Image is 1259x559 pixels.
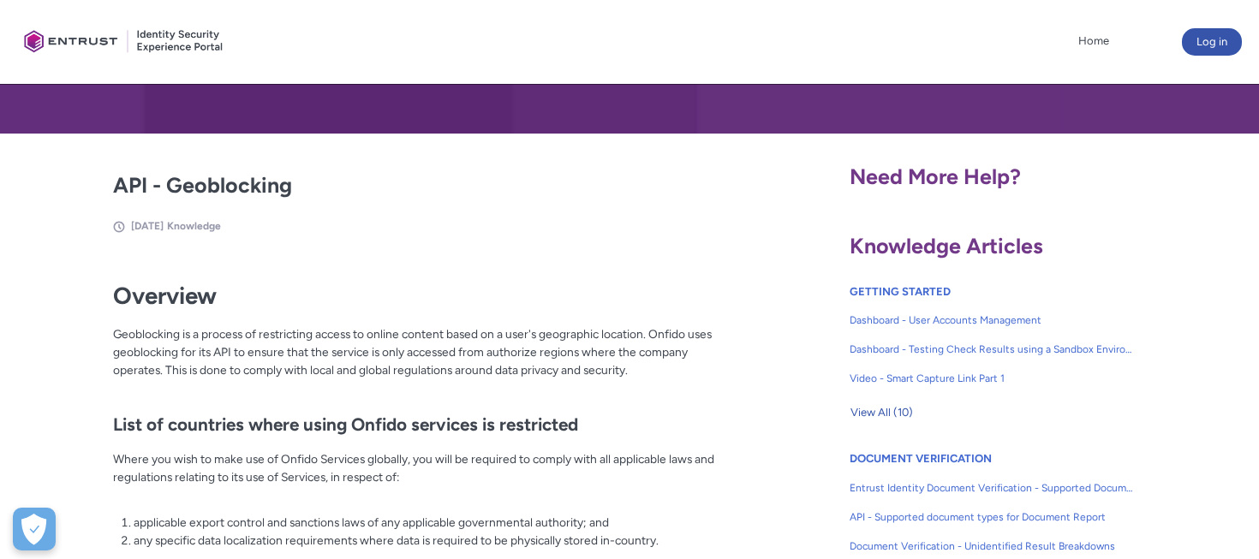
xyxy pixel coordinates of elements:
[850,364,1134,393] a: Video - Smart Capture Link Part 1
[850,306,1134,335] a: Dashboard - User Accounts Management
[113,450,727,503] p: Where you wish to make use of Onfido Services globally, you will be required to comply with all a...
[850,399,914,426] button: View All (10)
[131,220,164,232] span: [DATE]
[13,508,56,550] button: Open Preferences
[1182,28,1242,56] button: Log in
[850,509,1134,525] span: API - Supported document types for Document Report
[850,452,992,465] a: DOCUMENT VERIFICATION
[134,514,727,532] li: applicable export control and sanctions laws of any applicable governmental authority; and
[850,538,1134,554] span: Document Verification - Unidentified Result Breakdowns
[850,164,1021,189] span: Need More Help?
[113,393,727,436] h2: List of countries where using Onfido services is restricted
[167,218,221,234] li: Knowledge
[134,532,727,550] li: any specific data localization requirements where data is required to be physically stored in-cou...
[13,508,56,550] div: Cookie Preferences
[113,282,217,310] strong: Overview
[113,169,727,202] h2: API - Geoblocking
[850,371,1134,386] span: Video - Smart Capture Link Part 1
[850,400,913,425] span: View All (10)
[850,480,1134,496] span: Entrust Identity Document Verification - Supported Document type and size
[850,285,951,298] a: GETTING STARTED
[850,335,1134,364] a: Dashboard - Testing Check Results using a Sandbox Environment
[850,503,1134,532] a: API - Supported document types for Document Report
[850,473,1134,503] a: Entrust Identity Document Verification - Supported Document type and size
[850,342,1134,357] span: Dashboard - Testing Check Results using a Sandbox Environment
[1074,28,1113,54] a: Home
[850,312,1134,328] span: Dashboard - User Accounts Management
[850,233,1043,259] span: Knowledge Articles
